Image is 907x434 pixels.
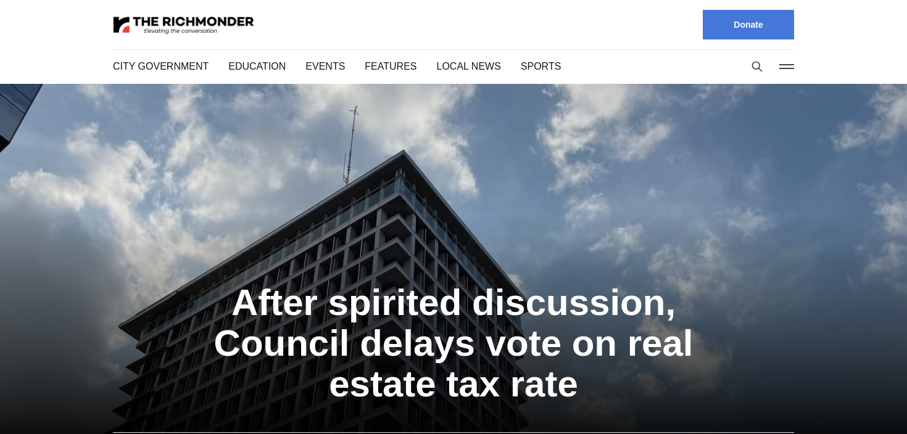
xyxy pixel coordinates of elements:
[194,277,713,410] a: After spirited discussion, Council delays vote on real estate tax rate
[507,59,545,73] a: Sports
[703,10,794,39] a: Donate
[302,59,339,73] a: Events
[113,14,255,36] img: The Richmonder
[426,59,487,73] a: Local News
[113,59,205,73] a: City Government
[358,59,407,73] a: Features
[225,59,283,73] a: Education
[748,57,766,76] button: Search this site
